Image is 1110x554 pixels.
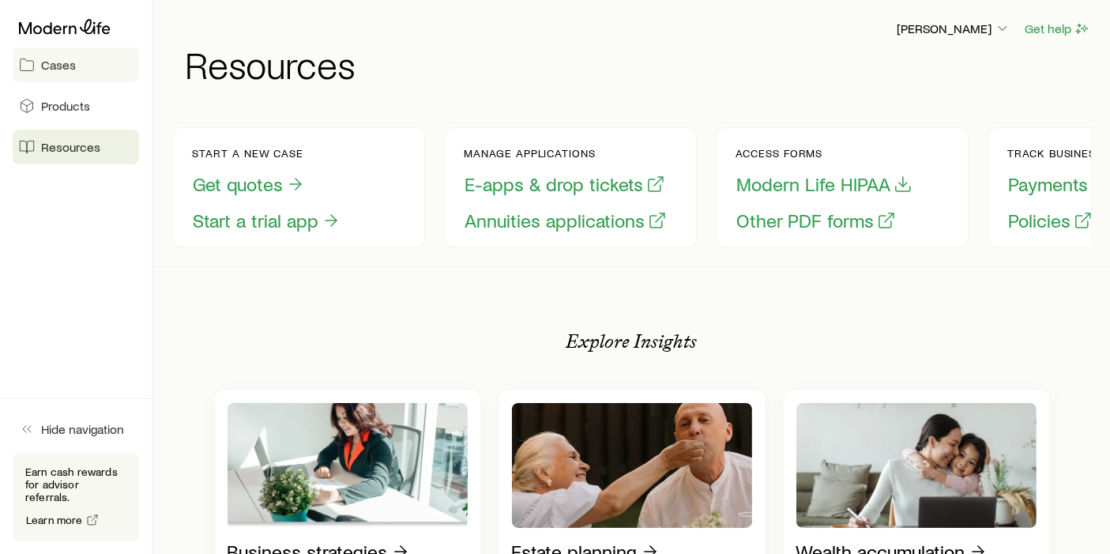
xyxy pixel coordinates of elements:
[796,403,1037,528] img: Wealth accumulation
[736,147,913,160] p: Access forms
[192,172,306,197] button: Get quotes
[464,172,666,197] button: E-apps & drop tickets
[41,57,76,73] span: Cases
[185,45,1091,83] h1: Resources
[192,147,341,160] p: Start a new case
[464,147,668,160] p: Manage applications
[228,403,468,528] img: Business strategies
[13,130,139,164] a: Resources
[464,209,668,233] button: Annuities applications
[13,47,139,82] a: Cases
[41,139,100,155] span: Resources
[896,20,1011,39] button: [PERSON_NAME]
[1007,209,1093,233] button: Policies
[13,89,139,123] a: Products
[13,412,139,447] button: Hide navigation
[512,403,752,528] img: Estate planning
[13,453,139,541] div: Earn cash rewards for advisor referrals.Learn more
[25,465,126,503] p: Earn cash rewards for advisor referrals.
[897,21,1010,36] p: [PERSON_NAME]
[1024,20,1091,38] button: Get help
[736,209,897,233] button: Other PDF forms
[192,209,341,233] button: Start a trial app
[566,330,698,352] p: Explore Insights
[26,514,83,526] span: Learn more
[41,98,90,114] span: Products
[41,421,124,437] span: Hide navigation
[736,172,913,197] button: Modern Life HIPAA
